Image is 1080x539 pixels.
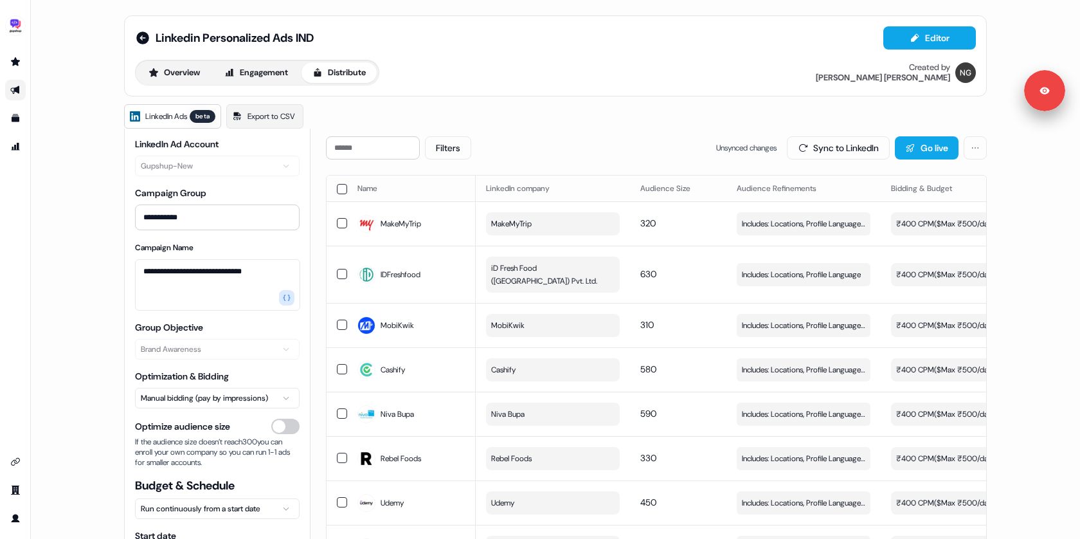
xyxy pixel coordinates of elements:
[381,408,414,421] span: Niva Bupa
[271,419,300,434] button: Optimize audience size
[891,314,1025,337] button: ₹400 CPM($Max ₹500/day)
[347,176,476,201] th: Name
[381,497,404,509] span: Udemy
[5,80,26,100] a: Go to outbound experience
[909,62,950,73] div: Created by
[742,497,865,509] span: Includes: Locations, Profile Language, Job Functions
[640,452,656,464] span: 330
[486,257,620,293] button: iD Fresh Food ([GEOGRAPHIC_DATA]) Pvt. Ltd.
[737,263,870,286] button: Includes: Locations, Profile Language
[640,319,654,331] span: 310
[5,51,26,72] a: Go to prospects
[491,497,514,509] span: Udemy
[640,268,656,280] span: 630
[381,268,420,281] span: IDFreshfood
[891,403,1025,426] button: ₹400 CPM($Max ₹500/day)
[787,136,890,160] button: Sync to LinkedIn
[135,370,229,382] label: Optimization & Bidding
[486,358,620,381] button: Cashify
[737,403,870,426] button: Includes: Locations, Profile Language, Job Functions
[737,358,870,381] button: Includes: Locations, Profile Language, Job Functions
[630,176,726,201] th: Audience Size
[226,104,303,129] a: Export to CSV
[737,447,870,470] button: Includes: Locations, Profile Language, Job Functions
[135,242,194,253] label: Campaign Name
[896,363,995,376] div: ₹400 CPM ($ Max ₹500/day )
[896,268,995,281] div: ₹400 CPM ($ Max ₹500/day )
[742,268,861,281] span: Includes: Locations, Profile Language
[742,319,865,332] span: Includes: Locations, Profile Language, Job Functions
[486,314,620,337] button: MobiKwik
[896,408,995,421] div: ₹400 CPM ($ Max ₹500/day )
[213,62,299,83] button: Engagement
[491,262,612,288] span: iD Fresh Food ([GEOGRAPHIC_DATA]) Pvt. Ltd.
[742,217,865,230] span: Includes: Locations, Profile Language, Job Functions
[891,491,1025,515] button: ₹400 CPM($Max ₹500/day)
[896,217,995,230] div: ₹400 CPM ($ Max ₹500/day )
[742,363,865,376] span: Includes: Locations, Profile Language, Job Functions
[486,403,620,426] button: Niva Bupa
[135,420,230,433] span: Optimize audience size
[640,363,656,375] span: 580
[742,408,865,421] span: Includes: Locations, Profile Language, Job Functions
[138,62,211,83] button: Overview
[891,263,1025,286] button: ₹400 CPM($Max ₹500/day)
[156,30,314,46] span: Linkedin Personalized Ads IND
[381,452,421,465] span: Rebel Foods
[190,110,215,123] div: beta
[5,108,26,129] a: Go to templates
[5,136,26,157] a: Go to attribution
[491,319,525,332] span: MobiKwik
[381,217,421,230] span: MakeMyTrip
[381,363,405,376] span: Cashify
[135,187,206,199] label: Campaign Group
[640,497,656,508] span: 450
[491,408,525,421] span: Niva Bupa
[135,138,219,150] label: LinkedIn Ad Account
[425,136,471,160] button: Filters
[5,480,26,500] a: Go to team
[135,322,203,333] label: Group Objective
[491,452,532,465] span: Rebel Foods
[816,73,950,83] div: [PERSON_NAME] [PERSON_NAME]
[891,212,1025,235] button: ₹400 CPM($Max ₹500/day)
[964,136,987,160] button: More actions
[248,110,295,123] span: Export to CSV
[124,104,221,129] a: LinkedIn Adsbeta
[955,62,976,83] img: Nikunj
[896,497,995,509] div: ₹400 CPM ($ Max ₹500/day )
[881,176,1035,201] th: Bidding & Budget
[742,452,865,465] span: Includes: Locations, Profile Language, Job Functions
[486,447,620,470] button: Rebel Foods
[891,447,1025,470] button: ₹400 CPM($Max ₹500/day)
[381,319,414,332] span: MobiKwik
[301,62,377,83] button: Distribute
[491,217,532,230] span: MakeMyTrip
[883,33,976,46] a: Editor
[135,478,300,493] span: Budget & Schedule
[5,508,26,529] a: Go to profile
[486,212,620,235] button: MakeMyTrip
[491,363,516,376] span: Cashify
[891,358,1025,381] button: ₹400 CPM($Max ₹500/day)
[737,491,870,515] button: Includes: Locations, Profile Language, Job Functions
[135,437,300,468] span: If the audience size doesn’t reach 300 you can enroll your own company so you can run 1-1 ads for...
[896,319,995,332] div: ₹400 CPM ($ Max ₹500/day )
[5,452,26,472] a: Go to integrations
[145,110,187,123] span: LinkedIn Ads
[640,217,656,229] span: 320
[896,452,995,465] div: ₹400 CPM ($ Max ₹500/day )
[476,176,630,201] th: LinkedIn company
[737,314,870,337] button: Includes: Locations, Profile Language, Job Functions
[716,142,777,154] span: Unsynced changes
[640,408,656,419] span: 590
[486,491,620,515] button: Udemy
[883,26,976,50] button: Editor
[737,212,870,235] button: Includes: Locations, Profile Language, Job Functions
[895,136,959,160] button: Go live
[726,176,881,201] th: Audience Refinements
